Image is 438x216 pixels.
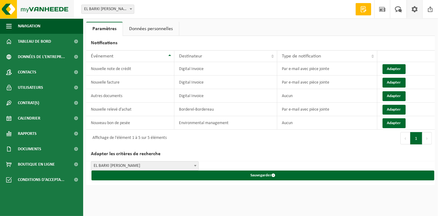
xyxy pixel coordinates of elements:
td: Borderel-Bordereau [174,103,278,116]
button: Adapter [383,91,406,101]
button: Adapter [383,105,406,115]
span: Utilisateurs [18,80,43,95]
span: Événement [91,54,113,59]
span: EL BARKI OMAR - MONS [81,5,134,14]
span: Contrat(s) [18,95,39,111]
button: Adapter [383,118,406,128]
button: Next [422,132,432,144]
h2: Adapter les critères de recherche [86,147,435,161]
span: Destinateur [179,54,202,59]
button: Sauvegarder [91,171,434,180]
button: Adapter [383,64,406,74]
button: Previous [400,132,410,144]
a: Paramètres [86,22,123,36]
td: Autres documents [86,89,174,103]
span: EL BARKI OMAR - MONS [91,162,198,170]
span: Rapports [18,126,37,141]
span: Tableau de bord [18,34,51,49]
td: Digital Invoice [174,62,278,76]
td: Digital Invoice [174,76,278,89]
td: Aucun [277,89,377,103]
td: Par e-mail avec pièce jointe [277,103,377,116]
button: 1 [410,132,422,144]
td: Nouvelle note de crédit [86,62,174,76]
td: Nouvelle relevé d'achat [86,103,174,116]
h2: Notifications [86,36,435,50]
span: Documents [18,141,41,157]
span: Conditions d'accepta... [18,172,64,187]
span: Type de notification [282,54,321,59]
span: Données de l'entrepr... [18,49,65,65]
div: Affichage de l'élément 1 à 5 sur 5 éléments [89,133,167,144]
td: Par e-mail avec pièce jointe [277,76,377,89]
td: Par e-mail avec pièce jointe [277,62,377,76]
a: Données personnelles [123,22,179,36]
td: Nouvelle facture [86,76,174,89]
span: EL BARKI OMAR - MONS [82,5,134,14]
span: Contacts [18,65,36,80]
span: Boutique en ligne [18,157,55,172]
span: Navigation [18,18,40,34]
button: Adapter [383,78,406,88]
td: Digital Invoice [174,89,278,103]
span: Calendrier [18,111,40,126]
span: EL BARKI OMAR - MONS [91,161,199,171]
td: Aucun [277,116,377,130]
td: Nouveau bon de pesée [86,116,174,130]
td: Environmental management [174,116,278,130]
